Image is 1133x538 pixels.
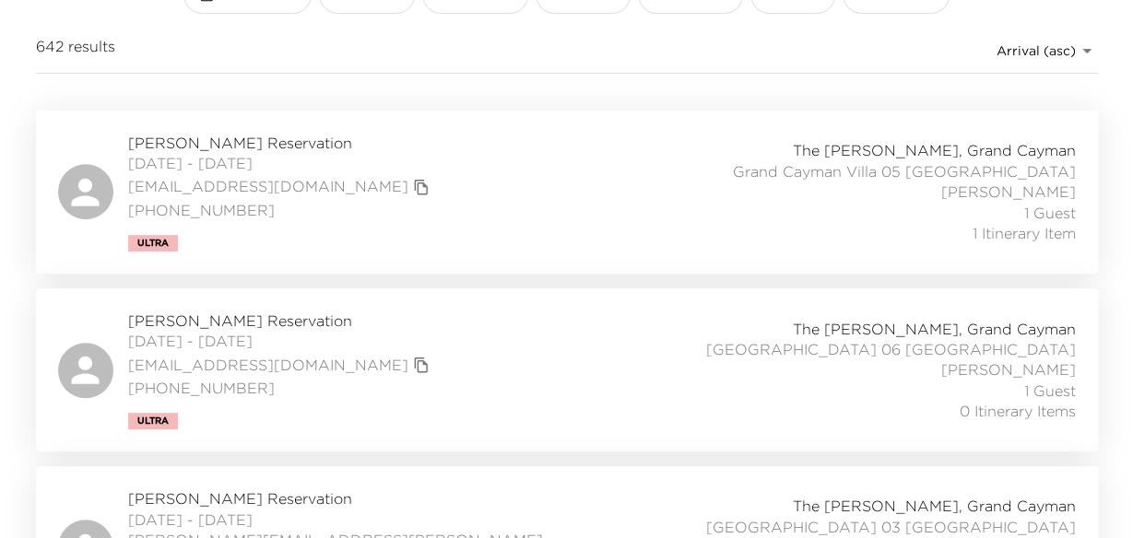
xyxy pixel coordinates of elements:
[408,174,434,200] button: copy primary member email
[128,310,434,331] span: [PERSON_NAME] Reservation
[941,359,1076,380] span: [PERSON_NAME]
[960,401,1076,421] span: 0 Itinerary Items
[128,176,408,196] a: [EMAIL_ADDRESS][DOMAIN_NAME]
[128,153,434,173] span: [DATE] - [DATE]
[973,223,1076,243] span: 1 Itinerary Item
[128,509,682,530] span: [DATE] - [DATE]
[128,355,408,375] a: [EMAIL_ADDRESS][DOMAIN_NAME]
[408,352,434,378] button: copy primary member email
[706,517,1076,537] span: [GEOGRAPHIC_DATA] 03 [GEOGRAPHIC_DATA]
[733,161,1076,181] span: Grand Cayman Villa 05 [GEOGRAPHIC_DATA]
[128,378,434,398] span: [PHONE_NUMBER]
[941,181,1076,202] span: [PERSON_NAME]
[128,133,434,153] span: [PERSON_NAME] Reservation
[137,238,169,249] span: Ultra
[793,319,1076,339] span: The [PERSON_NAME], Grand Cayman
[36,111,1098,274] a: [PERSON_NAME] Reservation[DATE] - [DATE][EMAIL_ADDRESS][DOMAIN_NAME]copy primary member email[PHO...
[1024,203,1076,223] span: 1 Guest
[36,288,1098,451] a: [PERSON_NAME] Reservation[DATE] - [DATE][EMAIL_ADDRESS][DOMAIN_NAME]copy primary member email[PHO...
[793,496,1076,516] span: The [PERSON_NAME], Grand Cayman
[706,339,1076,359] span: [GEOGRAPHIC_DATA] 06 [GEOGRAPHIC_DATA]
[128,488,682,509] span: [PERSON_NAME] Reservation
[128,331,434,351] span: [DATE] - [DATE]
[137,415,169,427] span: Ultra
[36,36,115,65] span: 642 results
[1024,380,1076,401] span: 1 Guest
[793,140,1076,160] span: The [PERSON_NAME], Grand Cayman
[128,200,434,220] span: [PHONE_NUMBER]
[997,42,1076,59] span: Arrival (asc)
